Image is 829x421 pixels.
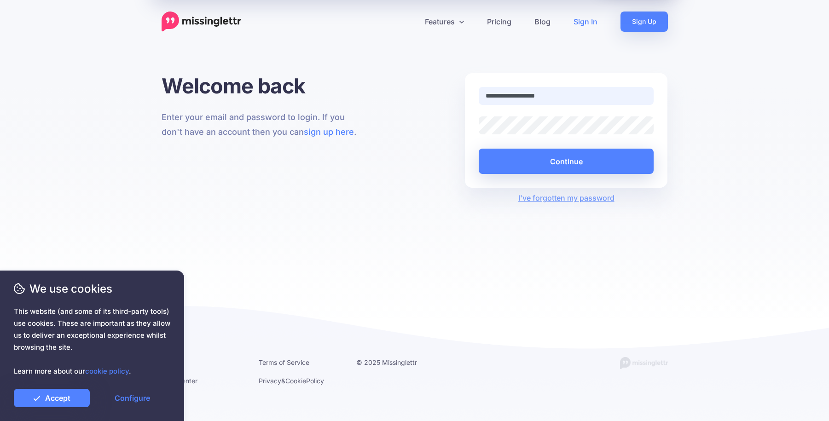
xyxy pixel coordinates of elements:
[14,281,170,297] span: We use cookies
[620,12,668,32] a: Sign Up
[562,12,609,32] a: Sign In
[356,357,440,368] li: © 2025 Missinglettr
[413,12,475,32] a: Features
[162,110,365,139] p: Enter your email and password to login. If you don't have an account then you can .
[162,73,365,98] h1: Welcome back
[14,306,170,377] span: This website (and some of its third-party tools) use cookies. These are important as they allow u...
[94,389,170,407] a: Configure
[285,377,306,385] a: Cookie
[518,193,615,202] a: I've forgotten my password
[14,389,90,407] a: Accept
[304,127,354,137] a: sign up here
[259,358,309,366] a: Terms of Service
[475,12,523,32] a: Pricing
[259,375,342,386] li: & Policy
[259,377,281,385] a: Privacy
[479,149,654,174] button: Continue
[85,367,129,375] a: cookie policy
[523,12,562,32] a: Blog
